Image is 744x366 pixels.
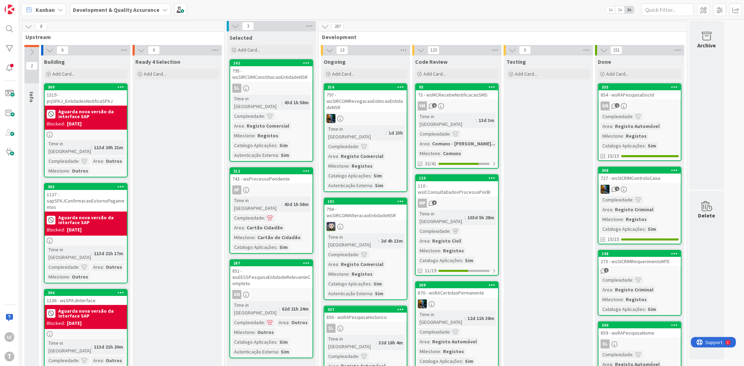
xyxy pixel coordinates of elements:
span: 0 [148,46,160,54]
div: AP [230,185,313,195]
span: Code Review [415,58,448,65]
div: Milestone [326,270,349,278]
div: 120 [419,176,498,181]
div: 337 [328,307,407,312]
div: 103d 5h 28m [466,214,496,221]
span: 2 [26,62,38,70]
span: 287 [332,22,344,31]
div: 287851 - wsEESSPesquisaEntidadeRelevanteCompleto [230,260,313,288]
div: SL [324,324,407,333]
div: Area [326,152,338,160]
b: Development & Quality Assurance [73,6,159,13]
div: 743 - wsProcessoPendente [230,174,313,183]
div: GN [230,290,313,299]
div: 120110 - wsICConsultaDadosProcessoPorBI [416,175,498,197]
div: 102 [230,60,313,66]
span: : [623,296,624,303]
div: Sim [278,243,290,251]
div: MP [418,199,427,208]
div: Area [91,263,103,271]
div: 390 [48,290,127,295]
span: 0 [519,46,531,54]
div: Time in [GEOGRAPHIC_DATA] [232,301,279,317]
span: : [349,162,350,170]
div: Sim [372,280,384,288]
span: : [378,237,379,245]
div: Time in [GEOGRAPHIC_DATA] [232,197,281,212]
div: 308 [599,167,681,174]
span: : [623,215,624,223]
div: 390 [45,290,127,296]
div: Blocked: [47,226,65,234]
span: Kanban [36,6,55,14]
div: GN [601,101,610,110]
div: 93 [419,85,498,90]
div: Sim [646,305,658,313]
span: 13 [336,46,348,54]
span: : [244,224,245,231]
span: : [450,130,451,138]
img: JC [418,299,427,308]
div: 93 [416,84,498,90]
div: Complexidade [418,328,450,336]
div: 797 - wsSIRCOMRevogacaoExtincaoEntidadeNSR [324,90,407,112]
b: Aguarda nova versão da interface SAP [58,215,125,225]
span: : [281,200,283,208]
div: 101 [328,199,407,204]
div: Milestone [326,162,349,170]
div: Autenticação Externa [232,151,278,159]
div: Time in [GEOGRAPHIC_DATA] [232,95,281,110]
span: : [255,132,256,139]
div: 3691519 - prjSPAJ_EntidadesNotificaSPAJ [45,84,127,106]
div: Milestone [232,132,255,139]
div: 148 [599,251,681,257]
span: : [288,319,290,326]
div: Registo Comercial [339,260,385,268]
span: Add Card... [52,71,75,77]
div: 308727 - wsSICRIMControloCaixa [599,167,681,183]
div: Time in [GEOGRAPHIC_DATA] [418,113,476,128]
div: Milestone [47,273,69,281]
div: Blocked: [47,120,65,128]
div: JC [599,185,681,194]
span: : [358,143,359,150]
div: Cartão de Cidadão [256,234,302,241]
span: : [372,290,373,297]
span: : [440,150,441,157]
div: Area [601,206,612,213]
div: Catalogo Aplicações [601,142,645,150]
div: Complexidade [601,113,632,120]
div: Area [232,224,244,231]
span: 15/15 [608,152,619,160]
div: Registos [624,215,648,223]
div: Complexidade [47,263,78,271]
div: 13d 3m [477,116,496,124]
span: : [623,132,624,140]
div: 316 [328,85,407,90]
div: 3651137 - sapSPAJConfirmacaoEstornoPagamentos [45,184,127,212]
div: Registo Criminal [613,206,655,213]
div: Complexidade [232,112,264,120]
div: 312743 - wsProcessoPendente [230,168,313,183]
span: Add Card... [144,71,166,77]
span: : [91,250,92,257]
span: : [465,214,466,221]
span: Support [15,1,32,9]
span: : [281,99,283,106]
div: Area [326,260,338,268]
div: Cartão Cidadão [245,224,285,231]
img: JC [601,185,610,194]
div: Sim [373,290,385,297]
span: Add Card... [238,47,260,53]
span: 8 [35,22,47,31]
div: 43d 1h 58m [283,200,310,208]
div: Autenticação Externa [326,290,372,297]
div: Time in [GEOGRAPHIC_DATA] [418,210,465,225]
img: Visit kanbanzone.com [5,5,14,14]
div: LS [324,222,407,231]
div: Registos [350,270,374,278]
span: : [645,305,646,313]
div: Time in [GEOGRAPHIC_DATA] [326,233,378,249]
div: 727 - wsSICRIMControloCaixa [599,174,681,183]
span: 9 [432,200,437,205]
